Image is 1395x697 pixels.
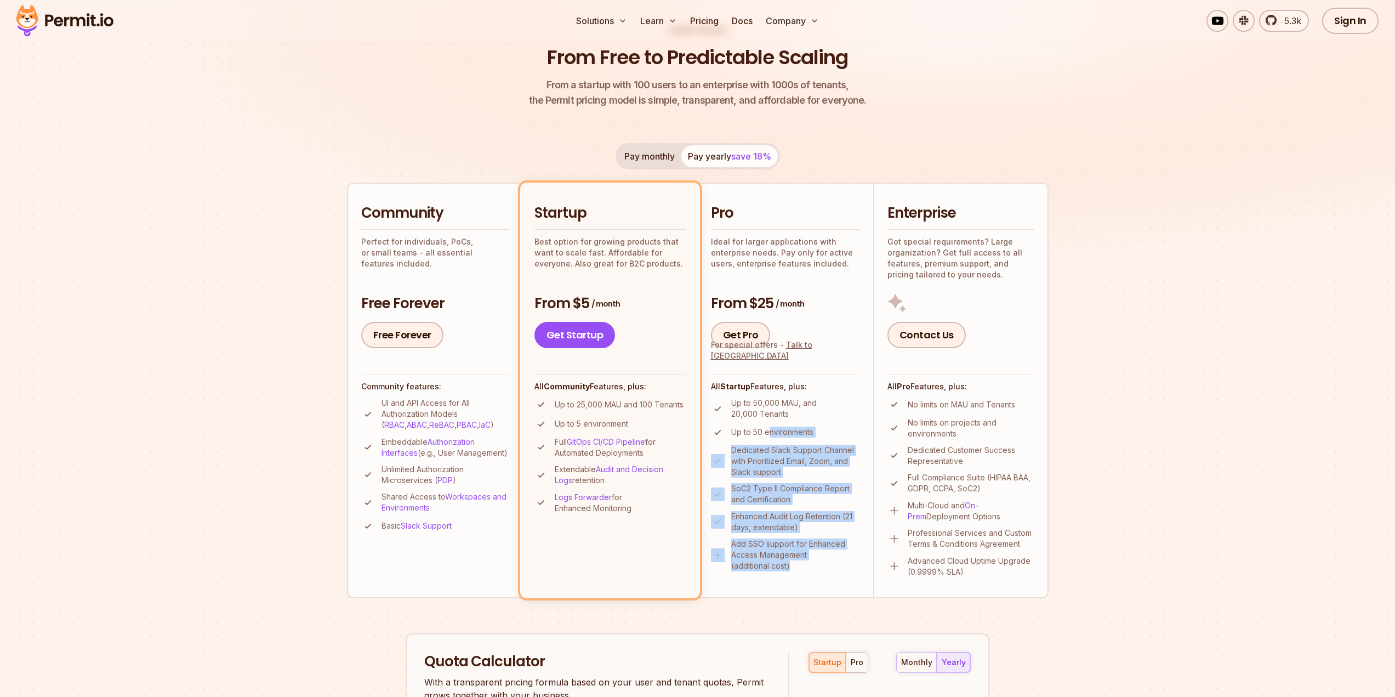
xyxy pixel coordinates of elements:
a: Get Pro [711,322,771,348]
a: Authorization Interfaces [382,437,475,457]
p: SoC2 Type II Compliance Report and Certification [731,483,860,505]
a: 5.3k [1259,10,1309,32]
strong: Community [544,382,590,391]
p: Perfect for individuals, PoCs, or small teams - all essential features included. [361,236,509,269]
p: Enhanced Audit Log Retention (21 days, extendable) [731,511,860,533]
h4: All Features, plus: [534,381,686,392]
a: ReBAC [429,420,454,429]
p: Embeddable (e.g., User Management) [382,437,509,458]
a: PBAC [457,420,477,429]
h4: Community features: [361,381,509,392]
button: Solutions [572,10,631,32]
p: Extendable retention [555,464,686,486]
div: monthly [901,657,932,668]
a: IaC [479,420,491,429]
span: From a startup with 100 users to an enterprise with 1000s of tenants, [529,77,867,93]
a: Docs [727,10,757,32]
h2: Quota Calculator [424,652,768,672]
strong: Startup [720,382,750,391]
p: No limits on projects and environments [908,417,1034,439]
p: Advanced Cloud Uptime Upgrade (0.9999% SLA) [908,556,1034,577]
p: Up to 50 environments [731,427,813,438]
a: Get Startup [534,322,616,348]
a: Sign In [1322,8,1379,34]
p: Dedicated Slack Support Channel with Prioritized Email, Zoom, and Slack support [731,445,860,478]
p: Unlimited Authorization Microservices ( ) [382,464,509,486]
a: Audit and Decision Logs [555,464,663,485]
p: Up to 25,000 MAU and 100 Tenants [555,399,684,410]
a: Contact Us [887,322,966,348]
p: Ideal for larger applications with enterprise needs. Pay only for active users, enterprise featur... [711,236,860,269]
a: GitOps CI/CD Pipeline [567,437,645,446]
img: Permit logo [11,2,118,39]
h4: All Features, plus: [887,381,1034,392]
a: RBAC [384,420,405,429]
h2: Enterprise [887,203,1034,223]
h1: From Free to Predictable Scaling [547,44,848,71]
h3: From $25 [711,294,860,314]
button: Pay monthly [618,145,681,167]
p: Best option for growing products that want to scale fast. Affordable for everyone. Also great for... [534,236,686,269]
p: Up to 50,000 MAU, and 20,000 Tenants [731,398,860,420]
div: For special offers - [711,339,860,361]
p: Full for Automated Deployments [555,437,686,458]
a: ABAC [407,420,427,429]
button: Learn [636,10,681,32]
p: UI and API Access for All Authorization Models ( , , , , ) [382,398,509,430]
p: Multi-Cloud and Deployment Options [908,500,1034,522]
span: 5.3k [1278,14,1301,27]
span: / month [591,298,620,309]
h3: From $5 [534,294,686,314]
a: On-Prem [908,501,978,521]
p: Up to 5 environment [555,418,628,429]
span: / month [776,298,804,309]
h2: Startup [534,203,686,223]
p: the Permit pricing model is simple, transparent, and affordable for everyone. [529,77,867,108]
h3: Free Forever [361,294,509,314]
strong: Pro [897,382,910,391]
a: Pricing [686,10,723,32]
p: Professional Services and Custom Terms & Conditions Agreement [908,528,1034,549]
div: pro [851,657,863,668]
p: Shared Access to [382,491,509,513]
p: Got special requirements? Large organization? Get full access to all features, premium support, a... [887,236,1034,280]
a: PDP [437,475,453,485]
p: for Enhanced Monitoring [555,492,686,514]
a: Slack Support [401,521,452,530]
p: No limits on MAU and Tenants [908,399,1015,410]
h2: Community [361,203,509,223]
button: Company [761,10,823,32]
a: Logs Forwarder [555,492,612,502]
p: Basic [382,520,452,531]
a: Free Forever [361,322,443,348]
h4: All Features, plus: [711,381,860,392]
p: Full Compliance Suite (HIPAA BAA, GDPR, CCPA, SoC2) [908,472,1034,494]
p: Dedicated Customer Success Representative [908,445,1034,467]
p: Add SSO support for Enhanced Access Management (additional cost) [731,539,860,571]
h2: Pro [711,203,860,223]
